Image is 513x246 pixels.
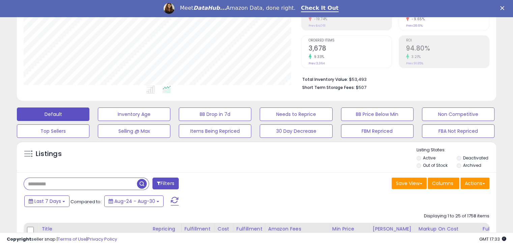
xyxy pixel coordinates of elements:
span: Last 7 Days [34,198,61,205]
a: Privacy Policy [87,236,117,242]
button: FBM Repriced [341,124,414,138]
button: Needs to Reprice [260,107,332,121]
button: 30 Day Decrease [260,124,332,138]
b: Total Inventory Value: [302,76,348,82]
button: Filters [152,178,179,189]
span: Compared to: [70,198,102,205]
button: Selling @ Max [98,124,170,138]
i: DataHub... [193,5,226,11]
button: Aug-24 - Aug-30 [104,195,164,207]
div: Cost [218,225,231,233]
button: Save View [392,178,427,189]
div: Markup on Cost [419,225,477,233]
div: seller snap | | [7,236,117,243]
div: Fulfillment [184,225,212,233]
button: Default [17,107,89,121]
button: BB Price Below Min [341,107,414,121]
small: -9.65% [409,17,425,22]
button: Inventory Age [98,107,170,121]
label: Active [423,155,435,161]
button: Actions [460,178,489,189]
h5: Listings [36,149,62,159]
span: 2025-09-7 17:33 GMT [479,236,506,242]
button: FBA Not Repriced [422,124,494,138]
h2: 94.80% [406,44,489,54]
small: Prev: 3,364 [309,61,325,65]
small: Prev: 91.85% [406,61,423,65]
label: Deactivated [463,155,488,161]
a: Terms of Use [58,236,86,242]
span: ROI [406,39,489,42]
span: $507 [356,84,366,91]
small: Prev: $4,061 [309,24,325,28]
img: Profile image for Georgie [164,3,174,14]
div: Fulfillable Quantity [483,225,506,240]
button: Top Sellers [17,124,89,138]
button: Columns [428,178,459,189]
span: Ordered Items [309,39,392,42]
div: Min Price [332,225,367,233]
small: -19.74% [312,17,327,22]
span: Aug-24 - Aug-30 [114,198,155,205]
a: Check It Out [301,5,339,12]
p: Listing States: [417,147,496,153]
div: Close [500,6,507,10]
small: 9.33% [312,54,324,59]
b: Short Term Storage Fees: [302,85,355,90]
div: Displaying 1 to 25 of 1758 items [424,213,489,219]
button: Non Competitive [422,107,494,121]
h2: 3,678 [309,44,392,54]
label: Archived [463,162,481,168]
span: Columns [432,180,453,187]
small: Prev: 28.61% [406,24,423,28]
button: Last 7 Days [24,195,69,207]
div: Amazon Fees [268,225,326,233]
li: $53,493 [302,75,484,83]
div: Repricing [152,225,179,233]
div: Meet Amazon Data, done right. [180,5,295,11]
button: BB Drop in 7d [179,107,251,121]
div: Title [41,225,147,233]
strong: Copyright [7,236,31,242]
div: [PERSON_NAME] [373,225,413,233]
small: 3.21% [409,54,421,59]
button: Items Being Repriced [179,124,251,138]
div: Fulfillment Cost [236,225,262,240]
label: Out of Stock [423,162,448,168]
